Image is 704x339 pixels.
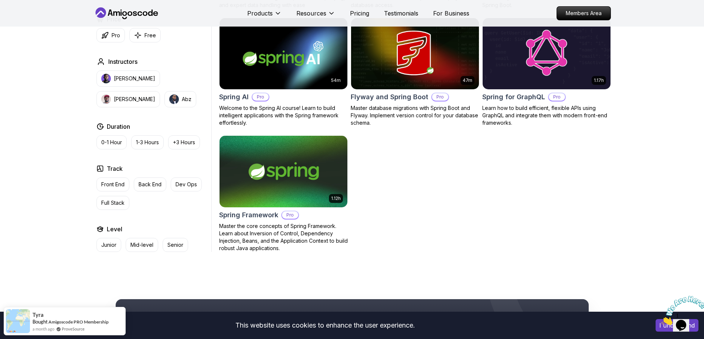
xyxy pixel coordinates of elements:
[108,57,137,66] h2: Instructors
[351,18,479,127] a: Flyway and Spring Boot card47mFlyway and Spring BootProMaster database migrations with Spring Boo...
[350,9,369,18] a: Pricing
[126,238,158,252] button: Mid-level
[296,9,326,18] p: Resources
[107,122,130,131] h2: Duration
[130,241,153,249] p: Mid-level
[3,3,6,9] span: 1
[96,91,160,107] button: instructor img[PERSON_NAME]
[129,28,161,42] button: Free
[107,225,122,234] h2: Level
[384,9,418,18] a: Testimonials
[176,181,197,188] p: Dev Ops
[219,18,348,127] a: Spring AI card54mSpring AIProWelcome to the Spring AI course! Learn to build intelligent applicat...
[247,9,282,24] button: Products
[351,104,479,127] p: Master database migrations with Spring Boot and Flyway. Implement version control for your databa...
[114,96,155,103] p: [PERSON_NAME]
[33,326,54,332] span: a month ago
[252,93,269,101] p: Pro
[482,18,611,127] a: Spring for GraphQL card1.17hSpring for GraphQLProLearn how to build efficient, flexible APIs usin...
[331,77,341,83] p: 54m
[6,317,645,333] div: This website uses cookies to enhance the user experience.
[101,74,111,83] img: instructor img
[62,326,85,332] a: ProveSource
[114,75,155,82] p: [PERSON_NAME]
[483,18,611,90] img: Spring for GraphQL card
[331,196,341,201] p: 1.12h
[282,211,298,219] p: Pro
[48,319,109,325] a: Amigoscode PRO Membership
[482,92,545,102] h2: Spring for GraphQL
[656,319,698,332] button: Accept cookies
[163,238,188,252] button: Senior
[351,18,479,90] img: Flyway and Spring Boot card
[171,177,202,191] button: Dev Ops
[101,199,125,207] p: Full Stack
[96,196,129,210] button: Full Stack
[101,139,122,146] p: 0-1 Hour
[482,104,611,127] p: Learn how to build efficient, flexible APIs using GraphQL and integrate them with modern front-en...
[136,139,159,146] p: 1-3 Hours
[219,135,348,252] a: Spring Framework card1.12hSpring FrameworkProMaster the core concepts of Spring Framework. Learn ...
[131,135,164,149] button: 1-3 Hours
[96,177,129,191] button: Front End
[351,92,428,102] h2: Flyway and Spring Boot
[173,139,195,146] p: +3 Hours
[101,241,116,249] p: Junior
[182,96,191,103] p: Abz
[220,18,347,90] img: Spring AI card
[557,7,611,20] p: Members Area
[296,9,335,24] button: Resources
[101,94,111,104] img: instructor img
[96,135,127,149] button: 0-1 Hour
[219,222,348,252] p: Master the core concepts of Spring Framework. Learn about Inversion of Control, Dependency Inject...
[96,28,125,42] button: Pro
[658,293,704,328] iframe: chat widget
[168,135,200,149] button: +3 Hours
[247,9,273,18] p: Products
[219,104,348,127] p: Welcome to the Spring AI course! Learn to build intelligent applications with the Spring framewor...
[33,319,48,325] span: Bought
[6,309,30,333] img: provesource social proof notification image
[216,134,350,209] img: Spring Framework card
[3,3,49,32] img: Chat attention grabber
[33,312,44,318] span: Tyra
[557,6,611,20] a: Members Area
[594,77,604,83] p: 1.17h
[463,77,472,83] p: 47m
[219,92,249,102] h2: Spring AI
[107,164,123,173] h2: Track
[219,210,278,220] h2: Spring Framework
[139,181,161,188] p: Back End
[432,93,448,101] p: Pro
[96,70,160,87] button: instructor img[PERSON_NAME]
[112,32,120,39] p: Pro
[164,91,196,107] button: instructor imgAbz
[134,177,166,191] button: Back End
[101,181,125,188] p: Front End
[167,241,183,249] p: Senior
[433,9,469,18] a: For Business
[549,93,565,101] p: Pro
[169,94,179,104] img: instructor img
[144,32,156,39] p: Free
[96,238,121,252] button: Junior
